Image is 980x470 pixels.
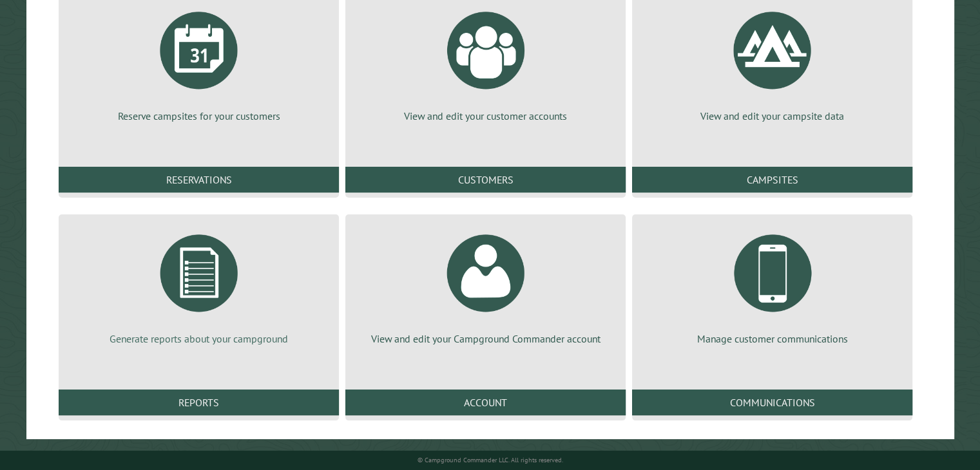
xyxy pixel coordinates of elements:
a: Campsites [632,167,912,193]
p: Manage customer communications [648,332,897,346]
p: Reserve campsites for your customers [74,109,323,123]
a: Reserve campsites for your customers [74,2,323,123]
a: View and edit your customer accounts [361,2,610,123]
p: View and edit your campsite data [648,109,897,123]
a: Customers [345,167,626,193]
a: Manage customer communications [648,225,897,346]
a: View and edit your Campground Commander account [361,225,610,346]
p: View and edit your Campground Commander account [361,332,610,346]
small: © Campground Commander LLC. All rights reserved. [418,456,563,464]
p: View and edit your customer accounts [361,109,610,123]
a: Reports [59,390,339,415]
a: Account [345,390,626,415]
a: View and edit your campsite data [648,2,897,123]
a: Reservations [59,167,339,193]
p: Generate reports about your campground [74,332,323,346]
a: Communications [632,390,912,415]
a: Generate reports about your campground [74,225,323,346]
